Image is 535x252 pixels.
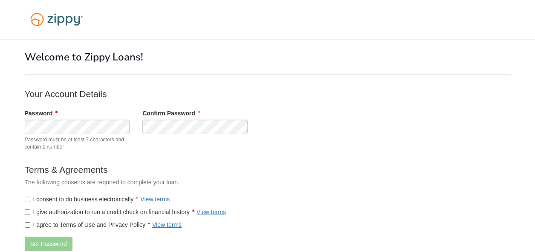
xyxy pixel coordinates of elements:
label: Confirm Password [142,109,200,117]
input: I consent to do business electronicallyView terms [25,197,30,202]
a: View terms [152,221,182,228]
label: I agree to Terms of Use and Privacy Policy [25,220,182,229]
img: Logo [25,9,88,30]
p: Terms & Agreements [25,163,366,176]
a: View terms [197,209,226,215]
label: Password [25,109,58,117]
input: I give authorization to run a credit check on financial historyView terms [25,209,30,215]
label: I give authorization to run a credit check on financial history [25,208,226,216]
p: Your Account Details [25,88,366,100]
span: Password must be at least 7 characters and contain 1 number [25,136,130,151]
label: I consent to do business electronically [25,195,170,203]
input: I agree to Terms of Use and Privacy PolicyView terms [25,222,30,228]
input: Verify Password [142,120,248,134]
button: Set Password [25,237,72,251]
h1: Welcome to Zippy Loans! [25,52,511,63]
a: View terms [140,196,170,203]
p: The following consents are required to complete your loan. [25,178,366,186]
